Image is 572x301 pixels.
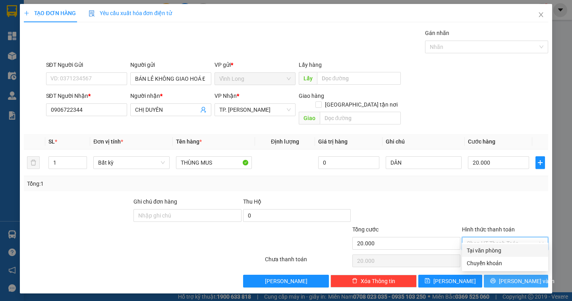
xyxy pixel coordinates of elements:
[93,138,123,145] span: Đơn vị tính
[214,60,296,69] div: VP gửi
[176,138,202,145] span: Tên hàng
[318,138,348,145] span: Giá trị hàng
[536,159,545,166] span: plus
[89,10,95,17] img: icon
[27,156,40,169] button: delete
[7,8,19,16] span: Gửi:
[467,246,543,255] div: Tại văn phòng
[386,156,462,169] input: Ghi Chú
[7,26,46,64] div: BÁN LẺ KHÔNG GIAO HOÁ ĐƠN
[243,275,329,287] button: [PERSON_NAME]
[299,62,322,68] span: Lấy hàng
[535,156,545,169] button: plus
[418,275,482,287] button: save[PERSON_NAME]
[271,138,299,145] span: Định lượng
[219,104,291,116] span: TP. Hồ Chí Minh
[52,35,115,47] div: 0798429350
[468,138,495,145] span: Cước hàng
[200,107,207,113] span: user-add
[318,156,379,169] input: 0
[130,60,211,69] div: Người gửi
[425,30,449,36] label: Gán nhãn
[484,275,548,287] button: printer[PERSON_NAME] và In
[214,93,237,99] span: VP Nhận
[24,10,29,16] span: plus
[89,10,172,16] span: Yêu cầu xuất hóa đơn điện tử
[52,8,71,16] span: Nhận:
[48,138,55,145] span: SL
[27,179,221,188] div: Tổng: 1
[317,72,401,85] input: Dọc đường
[299,112,320,124] span: Giao
[176,156,252,169] input: VD: Bàn, Ghế
[330,275,417,287] button: deleteXóa Thông tin
[299,93,324,99] span: Giao hàng
[24,10,75,16] span: TẠO ĐƠN HÀNG
[467,259,543,268] div: Chuyển khoản
[383,134,465,150] th: Ghi chú
[52,26,115,35] div: CHÚ KHA
[320,112,401,124] input: Dọc đường
[133,198,177,205] label: Ghi chú đơn hàng
[219,73,291,85] span: Vĩnh Long
[299,72,317,85] span: Lấy
[46,60,127,69] div: SĐT Người Gửi
[98,157,164,169] span: Bất kỳ
[462,226,515,233] label: Hình thức thanh toán
[425,278,430,284] span: save
[499,277,555,285] span: [PERSON_NAME] và In
[352,226,379,233] span: Tổng cước
[7,7,46,26] div: Vĩnh Long
[243,198,261,205] span: Thu Hộ
[265,277,307,285] span: [PERSON_NAME]
[490,278,496,284] span: printer
[46,91,127,100] div: SĐT Người Nhận
[133,209,242,222] input: Ghi chú đơn hàng
[361,277,395,285] span: Xóa Thông tin
[352,278,357,284] span: delete
[264,255,352,269] div: Chưa thanh toán
[322,100,401,109] span: [GEOGRAPHIC_DATA] tận nơi
[130,91,211,100] div: Người nhận
[52,7,115,26] div: TP. [PERSON_NAME]
[538,12,544,18] span: close
[433,277,476,285] span: [PERSON_NAME]
[530,4,552,26] button: Close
